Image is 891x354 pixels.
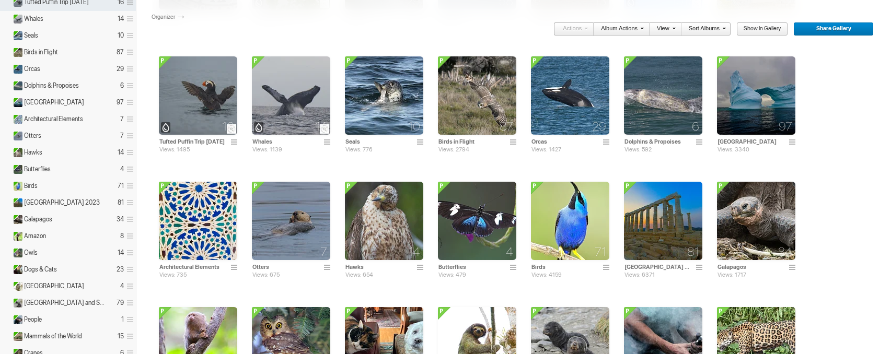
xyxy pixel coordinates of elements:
[252,146,282,153] span: Views: 1139
[717,182,795,260] img: 9427807581_712685e1a3_o.webp
[692,122,699,131] span: 6
[159,182,237,260] img: DSC_8313.webp
[438,182,516,260] img: DSC_6733.webp
[624,272,655,278] span: Views: 6371
[1,299,11,306] a: Expand
[159,56,237,135] img: REH_0840.webp
[24,115,83,123] span: Architectural Elements
[650,22,676,36] a: View
[9,299,23,308] ins: Public Album
[717,262,786,272] input: Galapagos
[9,332,23,341] ins: Public Album
[778,247,792,256] span: 34
[624,137,693,146] input: Dolphins & Propoises
[24,98,84,107] span: Antarctica
[24,232,46,240] span: Amazon
[159,137,228,146] input: Tufted Puffin Trip June 21, 2023
[681,22,726,36] a: Sort Albums
[595,247,606,256] span: 71
[1,65,11,73] a: Expand
[1,315,11,323] a: Expand
[9,65,23,74] ins: Public Album
[252,56,330,135] img: REH_7926.webp
[1,332,11,340] a: Expand
[736,22,788,36] a: Show in Gallery
[159,272,187,278] span: Views: 735
[24,198,100,207] span: Greece 2023
[345,137,414,146] input: Seals
[531,137,600,146] input: Orcas
[9,182,23,191] ins: Public Album
[9,215,23,224] ins: Public Album
[9,148,23,157] ins: Public Album
[624,146,652,153] span: Views: 592
[252,182,330,260] img: DSC_8630.webp
[408,122,420,131] span: 10
[793,22,866,36] span: Share Gallery
[9,232,23,241] ins: Public Album
[345,262,414,272] input: Hawks
[438,146,469,153] span: Views: 2794
[24,81,79,90] span: Dolphins & Propoises
[320,247,327,256] span: 7
[345,56,423,135] img: DSC_9249.webp
[717,137,786,146] input: Antarctica
[9,249,23,257] ins: Public Album
[1,31,11,39] a: Expand
[24,65,40,73] span: Orcas
[1,132,11,139] a: Expand
[9,282,23,291] ins: Public Album
[345,146,373,153] span: Views: 776
[9,198,23,207] ins: Public Album
[624,56,702,135] img: DSC_5041.webp
[1,115,11,123] a: Expand
[736,22,781,36] span: Show in Gallery
[24,31,38,40] span: Seals
[9,81,23,90] ins: Public Album
[24,15,43,23] span: Whales
[1,15,11,22] a: Expand
[9,48,23,57] ins: Public Album
[1,98,11,106] a: Expand
[531,272,562,278] span: Views: 4159
[718,146,749,153] span: Views: 3340
[531,56,609,135] img: DSC_9376.webp
[227,247,234,256] span: 7
[159,262,228,272] input: Architectural Elements
[9,15,23,23] ins: Public Album
[345,272,373,278] span: Views: 654
[624,182,702,260] img: REH_5715.webp
[531,146,561,153] span: Views: 1427
[718,272,746,278] span: Views: 1717
[594,22,644,36] a: Album Actions
[252,272,280,278] span: Views: 675
[500,122,513,131] span: 87
[438,56,516,135] img: REH_6613.webp
[24,265,57,274] span: Dogs & Cats
[1,81,11,89] a: Expand
[409,247,420,256] span: 14
[1,48,11,56] a: Expand
[438,272,466,278] span: Views: 479
[1,148,11,156] a: Expand
[9,115,23,124] ins: Public Album
[592,122,606,131] span: 29
[24,332,82,340] span: Mammals of the World
[159,146,190,153] span: Views: 1495
[24,249,38,257] span: Owls
[316,122,327,131] span: 14
[9,265,23,274] ins: Public Album
[24,132,41,140] span: Otters
[24,148,42,157] span: Hawks
[345,182,423,260] img: DSC_7115.webp
[1,282,11,290] a: Expand
[1,265,11,273] a: Expand
[531,262,600,272] input: Birds
[9,98,23,107] ins: Public Album
[438,262,507,272] input: Butterflies
[624,262,693,272] input: Greece 2023
[24,215,52,223] span: Galapagos
[506,247,513,256] span: 4
[1,215,11,223] a: Expand
[24,48,58,56] span: Birds in Flight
